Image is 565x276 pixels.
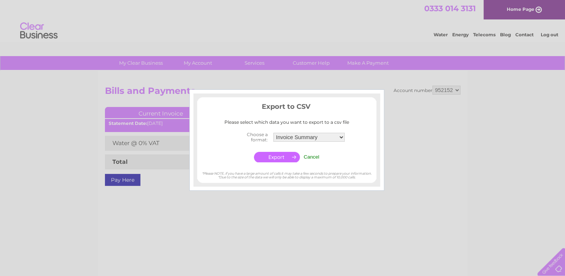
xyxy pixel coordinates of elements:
[473,32,496,37] a: Telecoms
[20,19,58,42] img: logo.png
[304,154,319,160] input: Cancel
[452,32,469,37] a: Energy
[434,32,448,37] a: Water
[197,101,376,114] h3: Export to CSV
[197,120,376,125] div: Please select which data you want to export to a csv file
[227,130,271,145] th: Choose a format:
[500,32,511,37] a: Blog
[515,32,534,37] a: Contact
[540,32,558,37] a: Log out
[106,4,459,36] div: Clear Business is a trading name of Verastar Limited (registered in [GEOGRAPHIC_DATA] No. 3667643...
[197,164,376,180] div: *Please NOTE, if you have a large amount of calls it may take a few seconds to prepare your infor...
[424,4,476,13] a: 0333 014 3131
